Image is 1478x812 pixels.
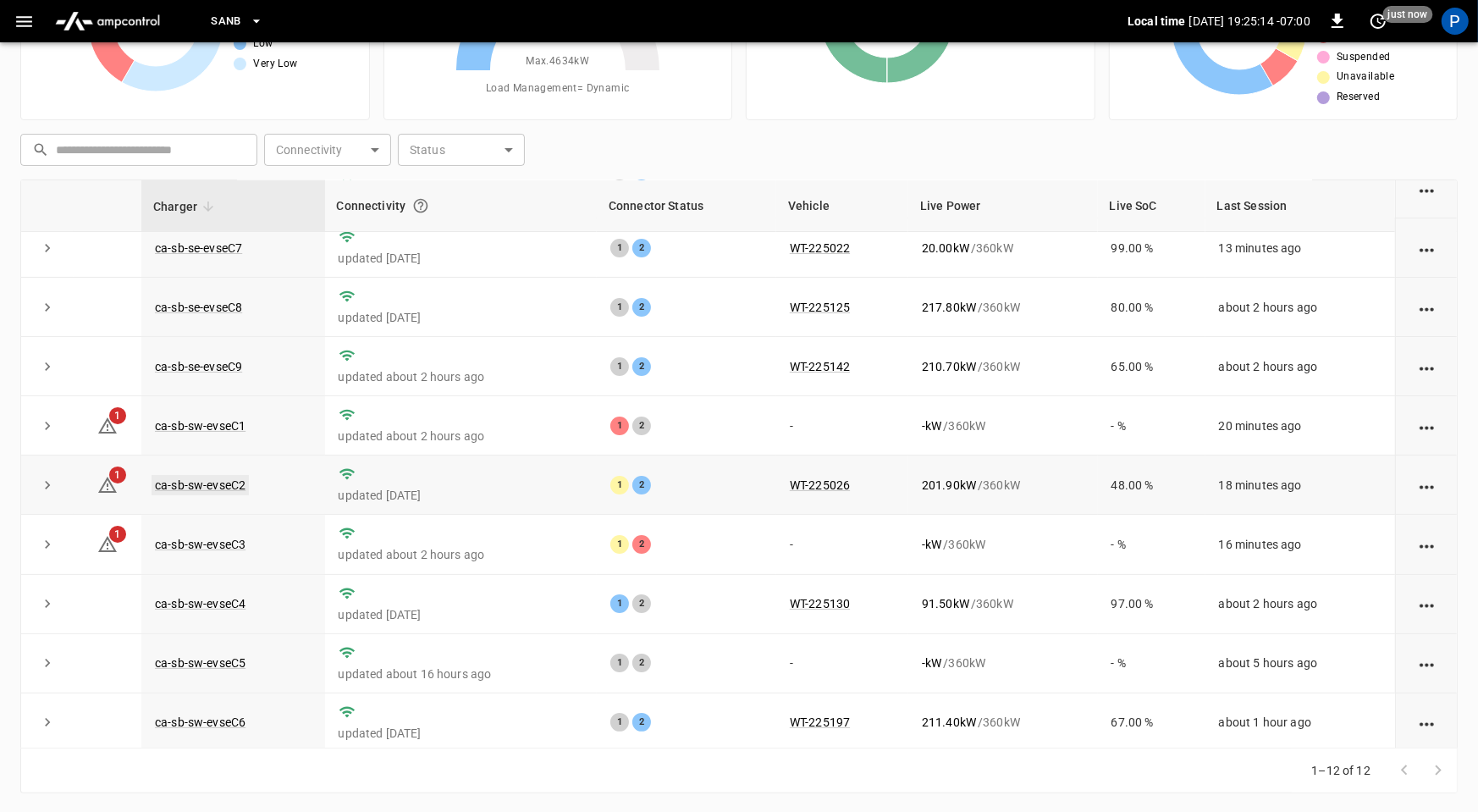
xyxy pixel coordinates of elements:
a: WT-225142 [790,360,850,373]
button: Connection between the charger and our software. [405,191,436,221]
span: 1 [109,407,126,424]
p: 201.90 kW [922,477,976,494]
th: Last Session [1205,180,1395,232]
div: 2 [632,476,651,494]
button: expand row [35,650,60,676]
div: / 360 kW [922,655,1084,671]
div: / 360 kW [922,299,1084,316]
div: 1 [610,357,629,376]
td: about 5 hours ago [1205,634,1395,693]
div: 1 [610,476,629,494]
td: - % [1098,396,1205,456]
span: Low [253,36,273,52]
button: expand row [35,235,60,261]
th: Connector Status [597,180,776,232]
a: ca-sb-se-evseC9 [155,360,242,373]
p: - kW [922,417,941,434]
div: 2 [632,654,651,672]
div: 2 [632,535,651,554]
p: updated [DATE] [339,309,583,326]
div: 1 [610,535,629,554]
div: 1 [610,298,629,317]
div: / 360 kW [922,536,1084,553]
img: ampcontrol.io logo [48,5,167,37]
th: Vehicle [776,180,908,232]
a: ca-sb-se-evseC8 [155,301,242,314]
a: WT-225022 [790,241,850,255]
div: 2 [632,417,651,435]
p: [DATE] 19:25:14 -07:00 [1189,13,1310,30]
button: expand row [35,591,60,616]
button: set refresh interval [1365,8,1392,35]
div: / 360 kW [922,417,1084,434]
td: 97.00 % [1098,575,1205,634]
div: action cell options [1416,595,1437,612]
button: expand row [35,472,60,498]
td: 20 minutes ago [1205,396,1395,456]
button: expand row [35,295,60,320]
td: about 2 hours ago [1205,278,1395,337]
div: 2 [632,594,651,613]
td: 18 minutes ago [1205,456,1395,515]
div: profile-icon [1442,8,1469,35]
div: action cell options [1416,536,1437,553]
span: Suspended [1337,49,1391,66]
span: just now [1383,6,1433,23]
a: ca-sb-sw-evseC5 [155,656,245,670]
a: WT-225125 [790,301,850,314]
p: - kW [922,655,941,671]
a: WT-225130 [790,597,850,610]
div: action cell options [1416,299,1437,316]
span: Load Management = Dynamic [486,80,630,97]
div: / 360 kW [922,595,1084,612]
p: 20.00 kW [922,240,969,257]
div: action cell options [1416,180,1437,197]
p: 1–12 of 12 [1312,762,1371,779]
div: / 360 kW [922,358,1084,375]
div: action cell options [1416,714,1437,731]
td: 67.00 % [1098,693,1205,753]
span: Max. 4634 kW [526,53,589,70]
a: 1 [97,418,118,432]
p: 210.70 kW [922,358,976,375]
a: ca-sb-se-evseC7 [155,241,242,255]
p: updated [DATE] [339,725,583,742]
div: 1 [610,654,629,672]
td: - [776,396,908,456]
td: 80.00 % [1098,278,1205,337]
a: ca-sb-sw-evseC6 [155,715,245,729]
td: 16 minutes ago [1205,515,1395,574]
p: updated [DATE] [339,250,583,267]
div: 1 [610,417,629,435]
p: 91.50 kW [922,595,969,612]
p: updated about 16 hours ago [339,666,583,682]
a: WT-225026 [790,478,850,492]
span: SanB [211,12,241,31]
a: ca-sb-sw-evseC3 [155,538,245,551]
div: 1 [610,594,629,613]
button: expand row [35,413,60,439]
span: 1 [109,467,126,483]
td: 65.00 % [1098,337,1205,396]
div: 1 [610,713,629,732]
td: 13 minutes ago [1205,218,1395,278]
div: 2 [632,713,651,732]
span: 1 [109,526,126,543]
p: updated about 2 hours ago [339,546,583,563]
button: expand row [35,354,60,379]
div: / 360 kW [922,477,1084,494]
span: Reserved [1337,89,1380,106]
p: updated about 2 hours ago [339,428,583,445]
a: 1 [97,537,118,550]
td: - [776,515,908,574]
td: about 2 hours ago [1205,575,1395,634]
button: expand row [35,710,60,735]
div: 2 [632,239,651,257]
td: - % [1098,515,1205,574]
td: about 1 hour ago [1205,693,1395,753]
td: - % [1098,634,1205,693]
a: ca-sb-sw-evseC2 [152,475,249,495]
p: updated [DATE] [339,606,583,623]
div: / 360 kW [922,240,1084,257]
td: - [776,634,908,693]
